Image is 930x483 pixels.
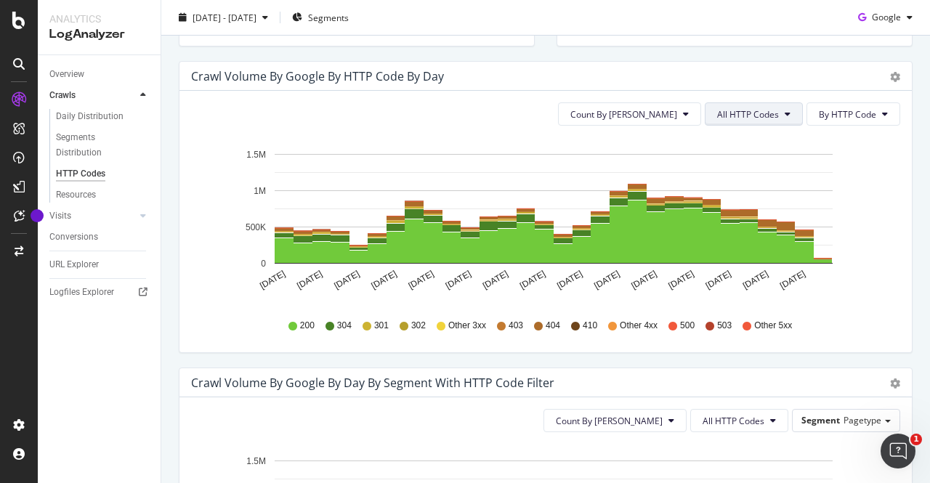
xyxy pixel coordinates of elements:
span: All HTTP Codes [703,415,764,427]
span: Count By Day [556,415,663,427]
span: All HTTP Codes [717,108,779,121]
a: Visits [49,208,136,224]
a: Daily Distribution [56,109,150,124]
span: 301 [374,320,389,332]
div: Crawl Volume by google by Day by Segment with HTTP Code Filter [191,376,554,390]
a: Overview [49,67,150,82]
span: [DATE] - [DATE] [193,11,256,23]
div: Crawls [49,88,76,103]
span: 1 [910,434,922,445]
div: Overview [49,67,84,82]
text: [DATE] [295,269,324,291]
div: Conversions [49,230,98,245]
button: All HTTP Codes [690,409,788,432]
span: 410 [583,320,597,332]
span: Count By Day [570,108,677,121]
a: URL Explorer [49,257,150,272]
button: By HTTP Code [806,102,900,126]
text: [DATE] [518,269,547,291]
a: Logfiles Explorer [49,285,150,300]
span: 503 [717,320,732,332]
span: Other 5xx [754,320,792,332]
text: [DATE] [555,269,584,291]
button: Count By [PERSON_NAME] [543,409,687,432]
a: Crawls [49,88,136,103]
text: [DATE] [481,269,510,291]
span: 200 [300,320,315,332]
text: 500K [246,222,266,232]
div: Visits [49,208,71,224]
a: HTTP Codes [56,166,150,182]
button: Segments [286,6,355,29]
text: [DATE] [444,269,473,291]
div: HTTP Codes [56,166,105,182]
a: Resources [56,187,150,203]
svg: A chart. [191,137,889,306]
div: Resources [56,187,96,203]
button: All HTTP Codes [705,102,803,126]
div: gear [890,378,900,389]
text: [DATE] [407,269,436,291]
span: 304 [337,320,352,332]
span: 500 [680,320,695,332]
div: LogAnalyzer [49,26,149,43]
text: [DATE] [704,269,733,291]
text: [DATE] [667,269,696,291]
text: [DATE] [370,269,399,291]
span: Pagetype [844,414,881,426]
span: 302 [411,320,426,332]
text: [DATE] [332,269,361,291]
button: [DATE] - [DATE] [173,6,274,29]
span: Segment [801,414,840,426]
text: [DATE] [778,269,807,291]
a: Conversions [49,230,150,245]
div: Crawl Volume by google by HTTP Code by Day [191,69,444,84]
span: 403 [509,320,523,332]
text: [DATE] [258,269,287,291]
span: 404 [546,320,560,332]
text: [DATE] [629,269,658,291]
text: 1M [254,186,266,196]
span: Google [872,11,901,23]
text: [DATE] [741,269,770,291]
span: Segments [308,11,349,23]
div: Logfiles Explorer [49,285,114,300]
div: URL Explorer [49,257,99,272]
div: gear [890,72,900,82]
div: Daily Distribution [56,109,124,124]
span: By HTTP Code [819,108,876,121]
button: Count By [PERSON_NAME] [558,102,701,126]
span: Other 3xx [448,320,486,332]
span: Other 4xx [620,320,658,332]
button: Google [852,6,918,29]
text: 1.5M [246,150,266,160]
text: [DATE] [592,269,621,291]
div: Analytics [49,12,149,26]
iframe: Intercom live chat [881,434,915,468]
div: Tooltip anchor [31,209,44,222]
a: Segments Distribution [56,130,150,161]
text: 0 [261,259,266,269]
div: Segments Distribution [56,130,137,161]
text: 1.5M [246,456,266,466]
